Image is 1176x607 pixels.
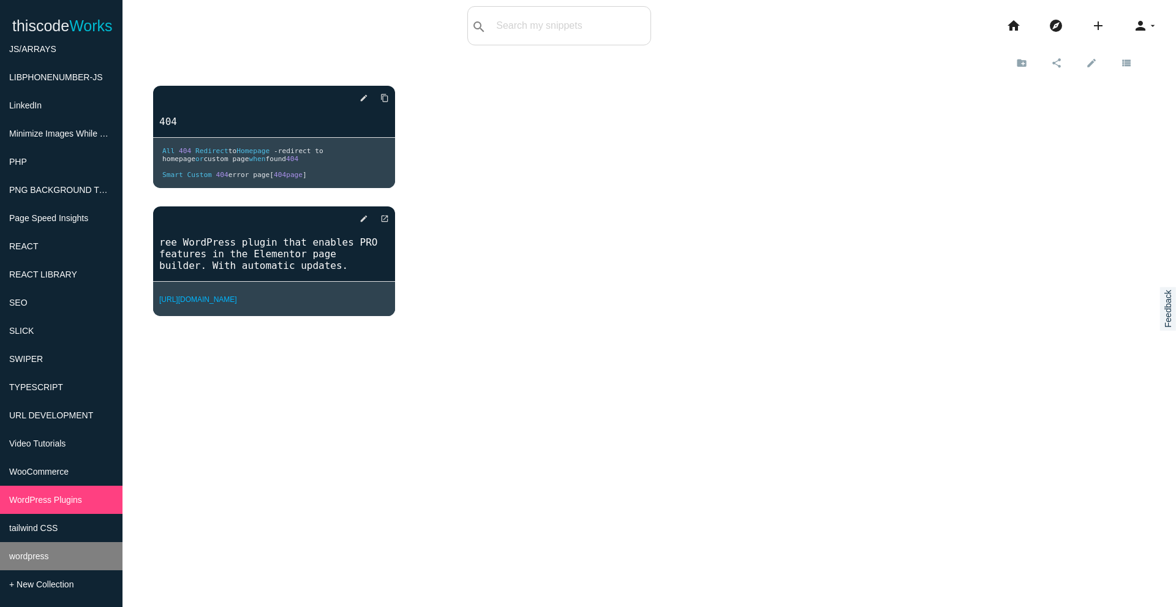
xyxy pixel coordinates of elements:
[360,208,368,230] i: edit
[1051,52,1062,73] i: share
[162,147,328,163] span: redirect to homepage
[9,157,27,167] span: PHP
[187,171,211,179] span: Custom
[9,326,34,336] span: SLICK
[203,155,249,163] span: custom page
[153,115,395,129] a: 404
[1006,51,1041,74] a: create_new_folder
[9,354,43,364] span: SWIPER
[350,87,368,109] a: edit
[228,147,236,155] span: to
[1049,6,1063,45] i: explore
[153,235,395,273] a: ree WordPress plugin that enables PRO features in the Elementor page builder. With automatic upda...
[9,213,88,223] span: Page Speed Insights
[1159,287,1175,330] a: Feedback
[371,87,389,109] a: Copy to Clipboard
[159,295,237,304] a: [URL][DOMAIN_NAME]
[9,270,77,279] span: REACT LIBRARY
[249,155,265,163] span: when
[265,155,286,163] span: found
[274,171,303,179] span: 404page
[1076,51,1110,74] a: edit
[69,17,112,34] span: Works
[1148,6,1158,45] i: arrow_drop_down
[9,382,63,392] span: TYPESCRIPT
[195,147,228,155] span: Redirect
[9,185,123,195] span: PNG BACKGROUND TOOLS
[9,439,66,448] span: Video Tutorials
[472,7,486,47] i: search
[162,147,175,155] span: All
[195,155,203,163] span: or
[490,13,650,39] input: Search my snippets
[179,147,191,155] span: 404
[9,72,102,82] span: LIBPHONENUMBER-JS
[9,551,49,561] span: wordpress
[9,129,149,138] span: Minimize Images While Keep Quality
[9,298,28,307] span: SEO
[12,6,113,45] a: thiscodeWorks
[9,523,58,533] span: tailwind CSS
[9,410,93,420] span: URL DEVELOPMENT
[380,87,389,109] i: content_copy
[9,100,42,110] span: LinkedIn
[9,579,73,589] span: + New Collection
[9,467,69,477] span: WooCommerce
[1110,51,1145,74] a: view_list
[9,44,56,54] span: JS/ARRAYS
[286,155,298,163] span: 404
[1121,52,1132,73] i: view_list
[1133,6,1148,45] i: person
[1041,51,1076,74] a: share
[162,171,183,179] span: Smart
[269,171,274,179] span: [
[371,208,389,230] a: open_in_new
[9,241,38,251] span: REACT
[9,495,82,505] span: WordPress Plugins
[1091,6,1106,45] i: add
[468,7,490,45] button: search
[216,171,228,179] span: 404
[228,171,269,179] span: error page
[1086,52,1097,73] i: edit
[236,147,269,155] span: Homepage
[1016,52,1027,73] i: create_new_folder
[380,208,389,230] i: open_in_new
[274,147,278,155] span: -
[303,171,307,179] span: ]
[350,208,368,230] a: edit
[360,87,368,109] i: edit
[1006,6,1021,45] i: home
